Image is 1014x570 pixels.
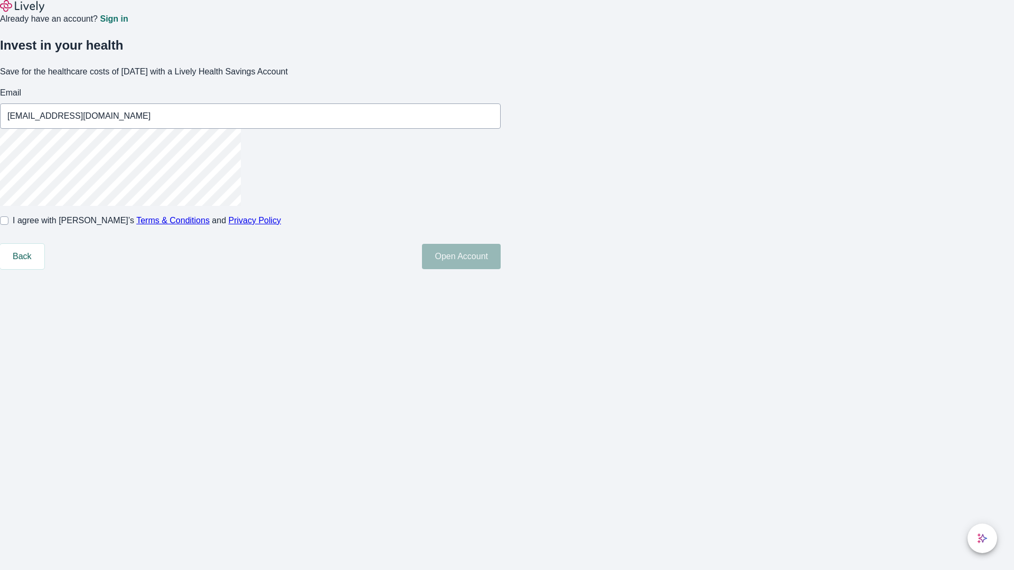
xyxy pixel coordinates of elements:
[13,214,281,227] span: I agree with [PERSON_NAME]’s and
[100,15,128,23] a: Sign in
[968,524,997,553] button: chat
[136,216,210,225] a: Terms & Conditions
[229,216,281,225] a: Privacy Policy
[977,533,988,544] svg: Lively AI Assistant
